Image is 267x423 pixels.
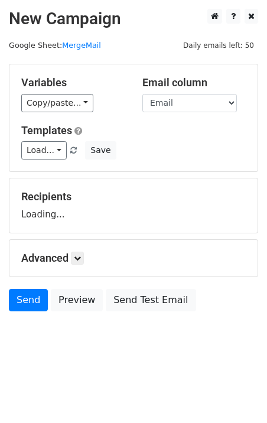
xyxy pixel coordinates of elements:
[21,190,246,221] div: Loading...
[85,141,116,160] button: Save
[21,252,246,265] h5: Advanced
[179,39,258,52] span: Daily emails left: 50
[9,9,258,29] h2: New Campaign
[51,289,103,311] a: Preview
[21,141,67,160] a: Load...
[142,76,246,89] h5: Email column
[9,289,48,311] a: Send
[21,124,72,136] a: Templates
[9,41,101,50] small: Google Sheet:
[179,41,258,50] a: Daily emails left: 50
[62,41,101,50] a: MergeMail
[106,289,196,311] a: Send Test Email
[21,76,125,89] h5: Variables
[21,94,93,112] a: Copy/paste...
[21,190,246,203] h5: Recipients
